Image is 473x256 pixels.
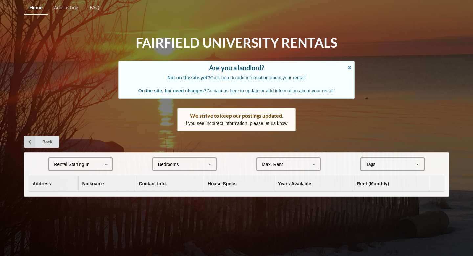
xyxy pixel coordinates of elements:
[84,1,105,15] a: FAQ
[24,136,59,148] a: Back
[138,88,335,93] span: Contact us to update or add information about your rental!
[24,1,48,15] a: Home
[158,162,179,166] div: Bedrooms
[135,176,203,192] th: Contact Info.
[184,120,289,127] p: If you see incorrect information, please let us know.
[221,75,231,80] a: here
[168,75,210,80] b: Not on the site yet?
[364,161,385,168] div: Tags
[230,88,239,93] a: here
[29,176,78,192] th: Address
[262,162,283,166] div: Max. Rent
[54,162,89,166] div: Rental Starting In
[136,35,337,51] h1: Fairfield University Rentals
[125,64,348,71] div: Are you a landlord?
[184,113,289,119] div: We strive to keep our postings updated.
[168,75,306,80] span: Click to add information about your rental!
[353,176,429,192] th: Rent (Monthly)
[48,1,84,15] a: Add Listing
[138,88,207,93] b: On the site, but need changes?
[274,176,353,192] th: Years Available
[78,176,135,192] th: Nickname
[204,176,274,192] th: House Specs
